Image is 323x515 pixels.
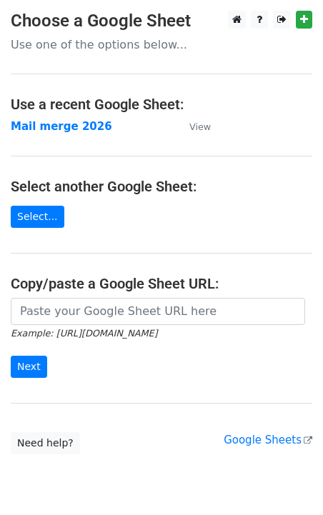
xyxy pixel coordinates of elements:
h4: Use a recent Google Sheet: [11,96,312,113]
input: Next [11,356,47,378]
a: View [175,120,211,133]
a: Mail merge 2026 [11,120,112,133]
a: Google Sheets [224,434,312,446]
input: Paste your Google Sheet URL here [11,298,305,325]
p: Use one of the options below... [11,37,312,52]
h3: Choose a Google Sheet [11,11,312,31]
h4: Copy/paste a Google Sheet URL: [11,275,312,292]
a: Select... [11,206,64,228]
small: View [189,121,211,132]
h4: Select another Google Sheet: [11,178,312,195]
a: Need help? [11,432,80,454]
small: Example: [URL][DOMAIN_NAME] [11,328,157,339]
